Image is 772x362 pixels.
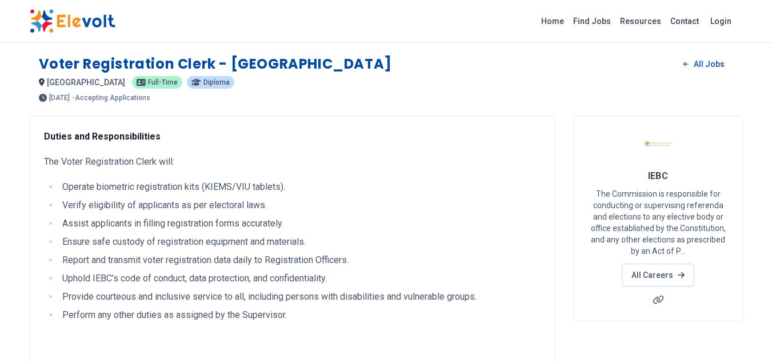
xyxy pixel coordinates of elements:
li: Assist applicants in filling registration forms accurately. [59,217,541,230]
li: Operate biometric registration kits (KIEMS/VIU tablets). [59,180,541,194]
p: The Commission is responsible for conducting or supervising referenda and elections to any electi... [588,188,729,257]
span: Full-time [148,79,178,86]
li: Verify eligibility of applicants as per electoral laws. [59,198,541,212]
a: Find Jobs [569,12,615,30]
p: The Voter Registration Clerk will: [44,155,541,169]
span: [DATE] [49,94,70,101]
span: Diploma [203,79,230,86]
h1: Voter Registration Clerk - [GEOGRAPHIC_DATA] [39,55,392,73]
a: Home [537,12,569,30]
li: Report and transmit voter registration data daily to Registration Officers. [59,253,541,267]
a: All Jobs [674,55,733,73]
a: Contact [666,12,703,30]
a: Resources [615,12,666,30]
p: - Accepting Applications [72,94,150,101]
span: IEBC [648,170,669,181]
strong: Duties and Responsibilities [44,131,161,142]
a: All Careers [622,264,694,287]
span: [GEOGRAPHIC_DATA] [47,78,125,87]
img: Elevolt [30,9,115,33]
li: Ensure safe custody of registration equipment and materials. [59,235,541,249]
li: Perform any other duties as assigned by the Supervisor. [59,308,541,322]
img: IEBC [644,130,673,158]
a: Login [703,10,738,33]
li: Provide courteous and inclusive service to all, including persons with disabilities and vulnerabl... [59,290,541,304]
li: Uphold IEBC’s code of conduct, data protection, and confidentiality. [59,272,541,285]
